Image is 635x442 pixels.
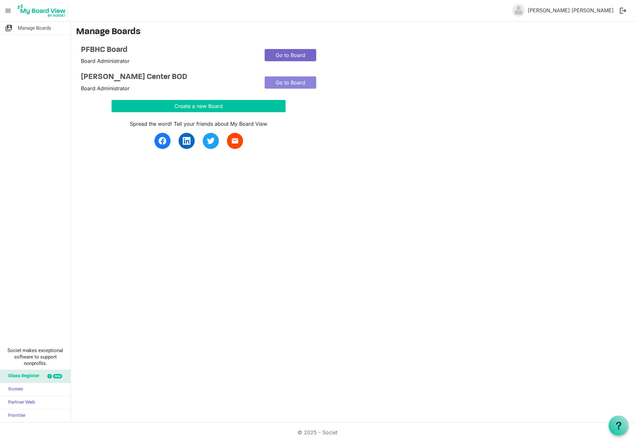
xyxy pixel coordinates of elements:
[298,429,337,436] a: © 2025 - Societ
[112,120,286,128] div: Spread the word! Tell your friends about My Board View
[16,3,70,19] a: My Board View Logo
[159,137,166,145] img: facebook.svg
[81,58,130,64] span: Board Administrator
[227,133,243,149] a: email
[231,137,239,145] span: email
[265,49,316,61] a: Go to Board
[2,5,14,17] span: menu
[18,22,51,34] span: Manage Boards
[112,100,286,112] button: Create a new Board
[5,396,35,409] span: Partner Web
[616,4,630,17] button: logout
[81,45,255,55] a: PFBHC Board
[5,409,25,422] span: Frontier
[3,347,68,367] span: Societ makes exceptional software to support nonprofits.
[207,137,215,145] img: twitter.svg
[5,370,39,383] span: Glass Register
[183,137,190,145] img: linkedin.svg
[512,4,525,17] img: no-profile-picture.svg
[525,4,616,17] a: [PERSON_NAME] [PERSON_NAME]
[5,383,23,396] span: Sumac
[53,374,62,378] div: new
[5,22,13,34] span: switch_account
[81,85,130,92] span: Board Administrator
[81,73,255,82] a: [PERSON_NAME] Center BOD
[265,76,316,89] a: Go to Board
[16,3,68,19] img: My Board View Logo
[76,27,630,38] h3: Manage Boards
